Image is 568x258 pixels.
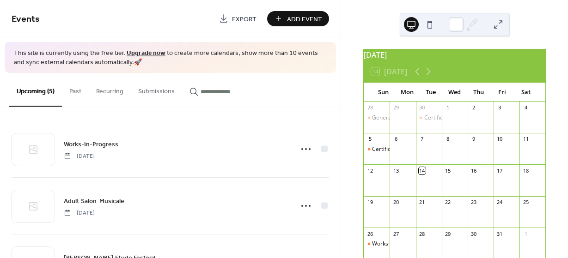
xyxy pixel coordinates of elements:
div: 25 [522,199,529,206]
div: [DATE] [364,49,545,60]
div: Works-In-Progress [372,240,420,248]
div: 16 [470,167,477,174]
div: 11 [522,136,529,143]
div: Works-In-Progress [364,240,390,248]
div: 6 [392,136,399,143]
div: 24 [496,199,503,206]
div: 13 [392,167,399,174]
div: 30 [419,104,426,111]
div: 28 [366,104,373,111]
span: Adult Salon-Musicale [64,196,124,206]
span: Events [12,10,40,28]
div: Certificate of Merit (CM) Evaluation [424,114,515,122]
div: Sat [514,83,538,102]
div: 12 [366,167,373,174]
span: Export [232,14,257,24]
div: 8 [445,136,452,143]
span: Add Event [287,14,322,24]
a: Export [212,11,263,26]
a: Adult Salon-Musicale [64,196,124,206]
div: 23 [470,199,477,206]
div: 2 [470,104,477,111]
span: Works-In-Progress [64,139,118,149]
div: 15 [445,167,452,174]
div: 10 [496,136,503,143]
div: Certificate of Merit (CM) Evaluation [372,145,463,153]
span: This site is currently using the free tier. to create more calendars, show more than 10 events an... [14,49,327,67]
div: Fri [490,83,514,102]
span: [DATE] [64,152,95,160]
div: Thu [466,83,490,102]
div: General Meeting MTAC-WLA [372,114,446,122]
div: 17 [496,167,503,174]
button: Add Event [267,11,329,26]
div: 28 [419,230,426,237]
div: 1 [445,104,452,111]
div: Certificate of Merit (CM) Evaluation [364,145,390,153]
div: 29 [392,104,399,111]
div: 5 [366,136,373,143]
div: 7 [419,136,426,143]
div: 3 [496,104,503,111]
button: Upcoming (5) [9,73,62,107]
div: 27 [392,230,399,237]
a: Works-In-Progress [64,139,118,150]
div: 9 [470,136,477,143]
div: 26 [366,230,373,237]
div: 30 [470,230,477,237]
div: 22 [445,199,452,206]
div: 20 [392,199,399,206]
div: 18 [522,167,529,174]
div: 31 [496,230,503,237]
div: Sun [371,83,395,102]
div: 19 [366,199,373,206]
div: 14 [419,167,426,174]
div: Tue [419,83,443,102]
div: 1 [522,230,529,237]
div: Certificate of Merit (CM) Evaluation [416,114,442,122]
div: Wed [443,83,467,102]
span: [DATE] [64,209,95,217]
button: Past [62,73,89,106]
button: Submissions [131,73,182,106]
div: 4 [522,104,529,111]
div: 21 [419,199,426,206]
div: General Meeting MTAC-WLA [364,114,390,122]
div: Mon [395,83,419,102]
button: Recurring [89,73,131,106]
div: 29 [445,230,452,237]
a: Upgrade now [127,47,165,60]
